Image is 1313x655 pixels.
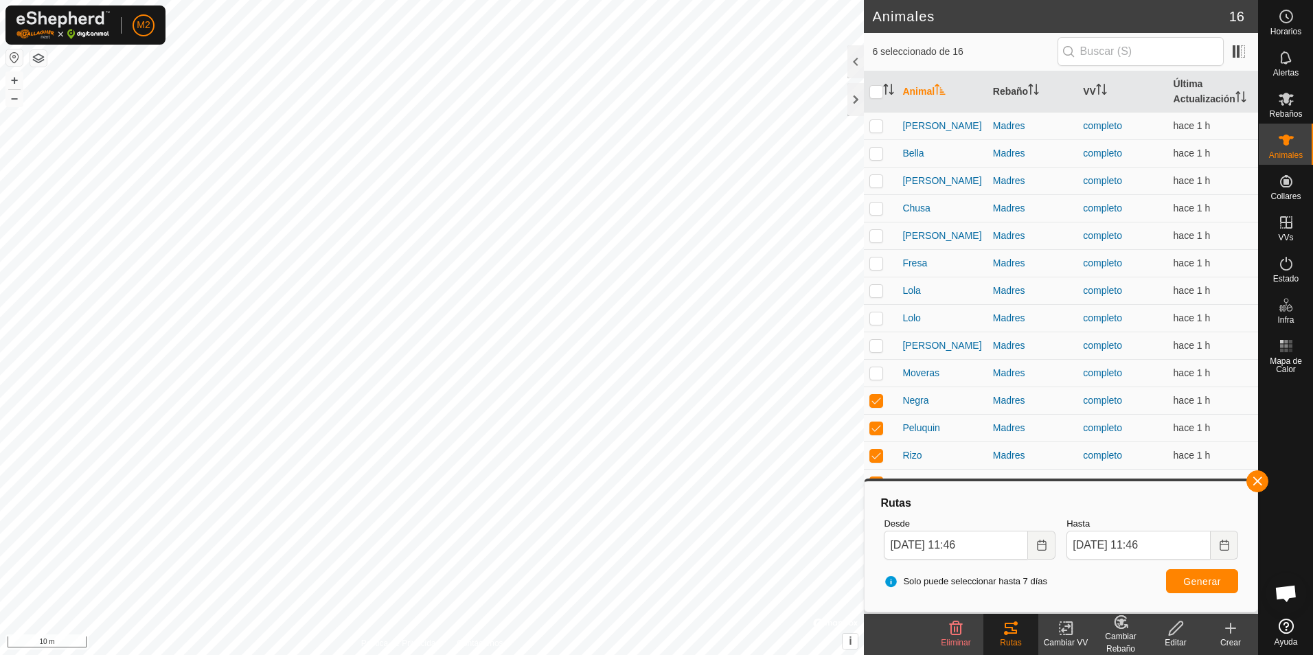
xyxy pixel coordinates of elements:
span: Peluquin [902,421,940,435]
div: Madres [993,476,1072,490]
input: Buscar (S) [1058,37,1224,66]
span: Eliminar [941,638,970,647]
div: Madres [993,366,1072,380]
label: Desde [884,517,1055,531]
span: Solo puede seleccionar hasta 7 días [884,575,1047,588]
a: completo [1083,450,1122,461]
span: 16 [1229,6,1244,27]
div: Chat abierto [1266,573,1307,614]
span: Animales [1269,151,1303,159]
span: 9 sept 2025, 12:45 [1174,120,1211,131]
div: Madres [993,146,1072,161]
button: Choose Date [1028,531,1055,560]
span: 9 sept 2025, 12:45 [1174,340,1211,351]
th: Animal [897,71,987,113]
span: [PERSON_NAME] [902,119,981,133]
span: 9 sept 2025, 12:45 [1174,477,1211,488]
span: Bella [902,146,924,161]
span: [PERSON_NAME] [902,174,981,188]
button: Capas del Mapa [30,50,47,67]
div: Madres [993,119,1072,133]
span: 9 sept 2025, 12:45 [1174,422,1211,433]
h2: Animales [872,8,1229,25]
a: completo [1083,340,1122,351]
div: Madres [993,201,1072,216]
a: completo [1083,422,1122,433]
span: 9 sept 2025, 12:45 [1174,285,1211,296]
p-sorticon: Activar para ordenar [935,86,946,97]
span: 9 sept 2025, 12:45 [1174,367,1211,378]
span: Collares [1270,192,1301,200]
a: completo [1083,285,1122,296]
a: completo [1083,312,1122,323]
span: 9 sept 2025, 12:45 [1174,257,1211,268]
span: Lolo [902,311,920,325]
span: Chusa [902,201,930,216]
div: Madres [993,229,1072,243]
span: VVs [1278,233,1293,242]
button: Choose Date [1211,531,1238,560]
span: Alertas [1273,69,1299,77]
div: Madres [993,338,1072,353]
p-sorticon: Activar para ordenar [1028,86,1039,97]
div: Madres [993,284,1072,298]
button: + [6,72,23,89]
div: Rutas [878,495,1244,512]
p-sorticon: Activar para ordenar [1235,93,1246,104]
a: completo [1083,148,1122,159]
span: Lola [902,284,920,298]
button: Restablecer Mapa [6,49,23,66]
div: Madres [993,393,1072,408]
a: completo [1083,257,1122,268]
span: [PERSON_NAME] [902,338,981,353]
span: Moveras [902,366,939,380]
div: Madres [993,174,1072,188]
span: [PERSON_NAME] [902,229,981,243]
span: Rebaños [1269,110,1302,118]
th: VV [1077,71,1167,113]
div: Madres [993,421,1072,435]
span: M2 [137,18,150,32]
div: Cambiar Rebaño [1093,630,1148,655]
span: i [849,635,852,647]
span: Estado [1273,275,1299,283]
span: Ayuda [1275,638,1298,646]
span: 9 sept 2025, 12:45 [1174,230,1211,241]
button: i [843,634,858,649]
div: Cambiar VV [1038,636,1093,649]
span: Infra [1277,316,1294,324]
p-sorticon: Activar para ordenar [883,86,894,97]
a: completo [1083,367,1122,378]
span: 9 sept 2025, 12:45 [1174,395,1211,406]
span: Fresa [902,256,927,271]
img: Logo Gallagher [16,11,110,39]
label: Hasta [1066,517,1238,531]
button: – [6,90,23,106]
p-sorticon: Activar para ordenar [1096,86,1107,97]
button: Generar [1166,569,1238,593]
span: 9 sept 2025, 12:45 [1174,175,1211,186]
div: Editar [1148,636,1203,649]
a: completo [1083,395,1122,406]
a: Contáctenos [457,637,503,650]
a: completo [1083,477,1122,488]
th: Última Actualización [1168,71,1258,113]
span: 9 sept 2025, 12:45 [1174,148,1211,159]
span: Mapa de Calor [1262,357,1310,374]
span: Roya [902,476,925,490]
div: Crear [1203,636,1258,649]
a: completo [1083,230,1122,241]
span: 9 sept 2025, 12:45 [1174,450,1211,461]
span: Generar [1183,576,1221,587]
div: Madres [993,256,1072,271]
span: 9 sept 2025, 12:45 [1174,203,1211,214]
a: completo [1083,175,1122,186]
a: completo [1083,203,1122,214]
div: Madres [993,448,1072,463]
div: Rutas [983,636,1038,649]
th: Rebaño [987,71,1077,113]
span: 6 seleccionado de 16 [872,45,1057,59]
span: Horarios [1270,27,1301,36]
a: completo [1083,120,1122,131]
span: Negra [902,393,928,408]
